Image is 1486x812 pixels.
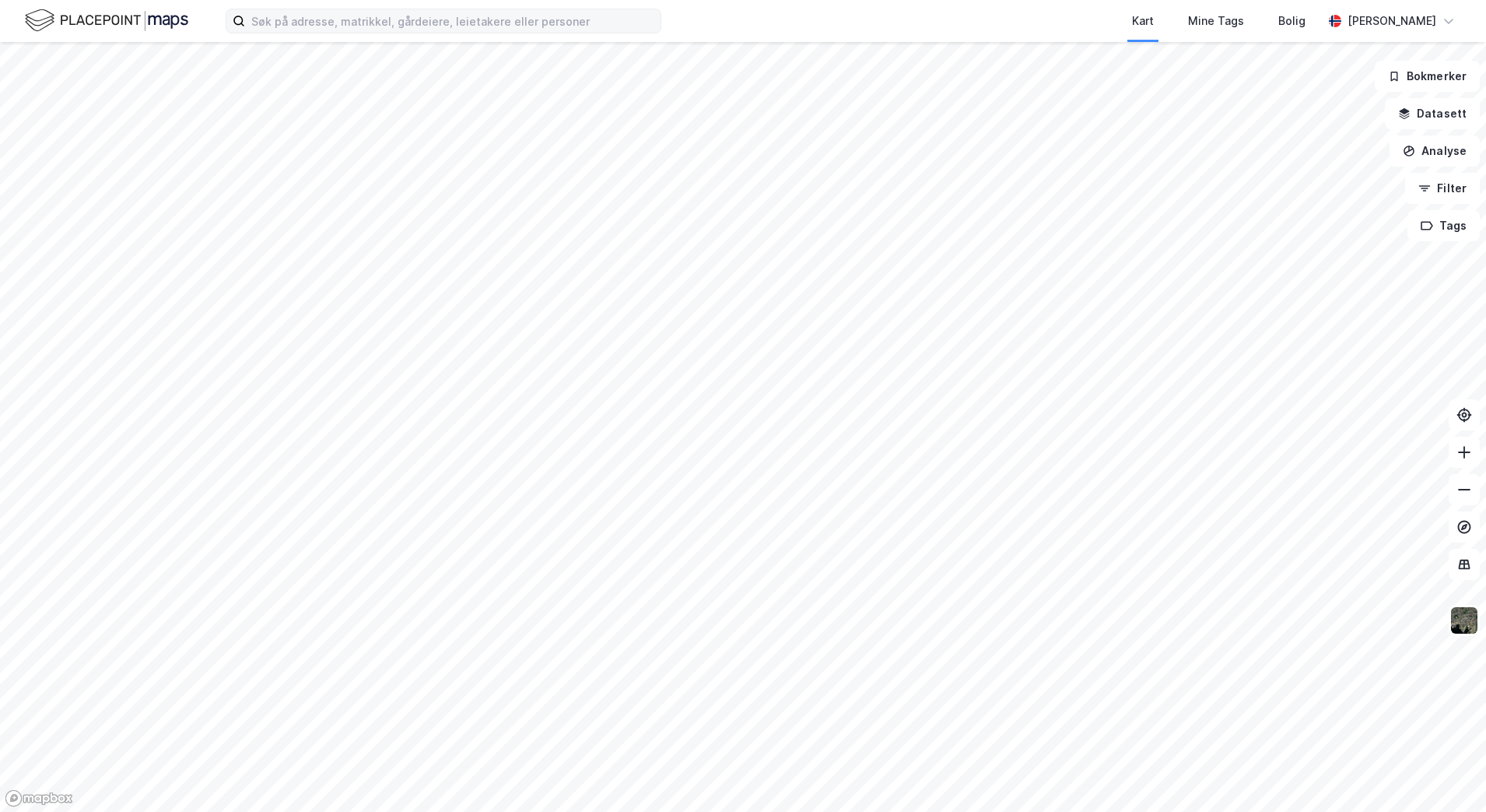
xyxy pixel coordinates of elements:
button: Analyse [1390,135,1480,167]
button: Bokmerker [1375,61,1480,92]
input: Søk på adresse, matrikkel, gårdeiere, leietakere eller personer [245,9,661,33]
button: Datasett [1385,98,1480,129]
div: Kart [1132,12,1154,30]
button: Filter [1405,173,1480,204]
a: Mapbox homepage [5,789,73,807]
div: Kontrollprogram for chat [1408,737,1486,812]
button: Tags [1407,210,1480,241]
div: Mine Tags [1188,12,1244,30]
img: 9k= [1449,606,1479,635]
div: Bolig [1278,12,1306,30]
iframe: Chat Widget [1408,737,1486,812]
img: logo.f888ab2527a4732fd821a326f86c7f29.svg [25,7,188,34]
div: [PERSON_NAME] [1348,12,1436,30]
